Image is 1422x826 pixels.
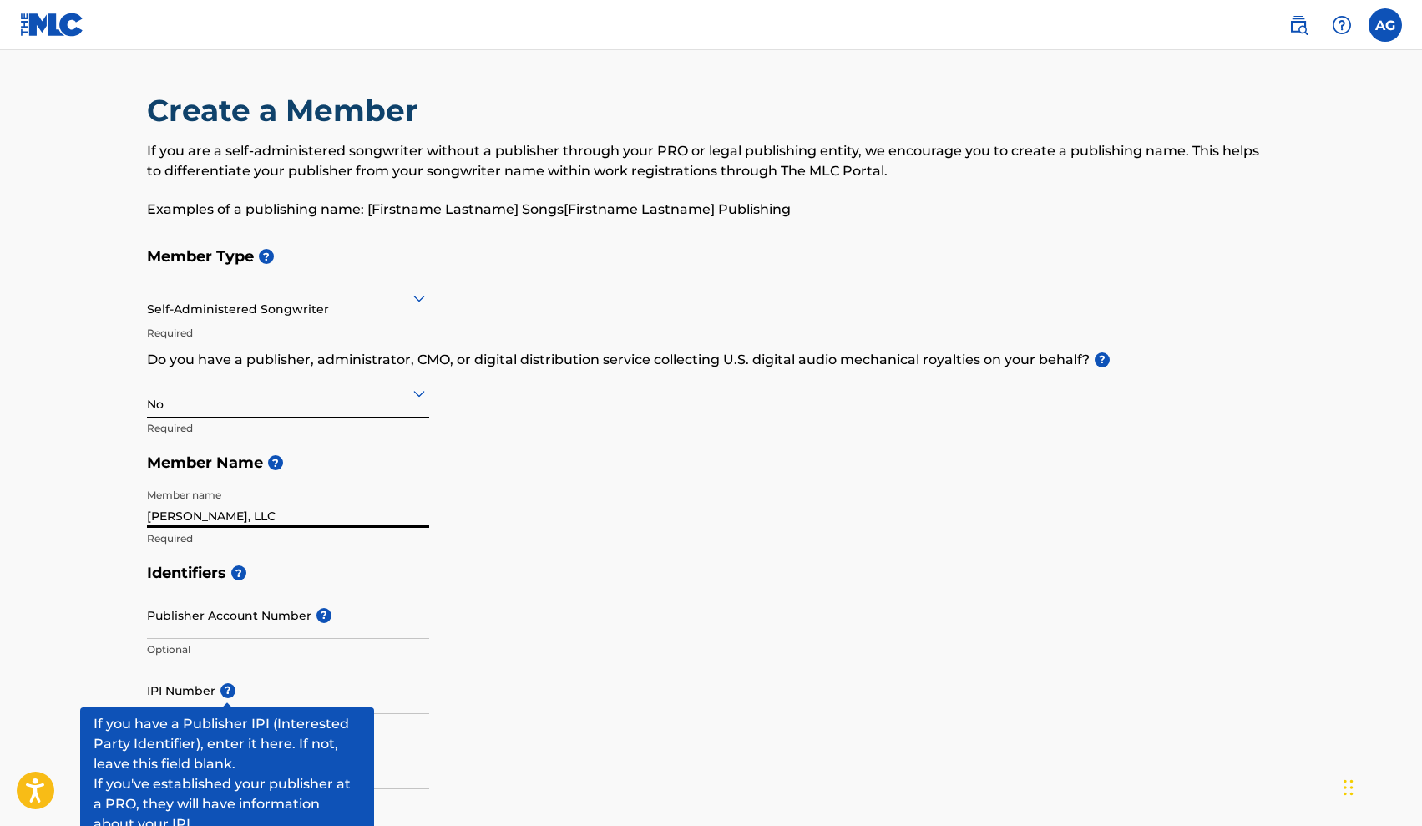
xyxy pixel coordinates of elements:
div: Drag [1344,763,1354,813]
span: ? [268,455,283,470]
p: Required [147,326,429,341]
img: help [1332,15,1352,35]
h2: Create a Member [147,92,427,129]
img: MLC Logo [20,13,84,37]
p: Required [147,421,429,436]
h5: Member Name [147,445,1276,481]
p: Do you have a publisher, administrator, CMO, or digital distribution service collecting U.S. digi... [147,350,1276,370]
span: ? [231,565,246,580]
p: If you are a self-administered songwriter without a publisher through your PRO or legal publishin... [147,141,1276,181]
h5: Identifiers [147,555,1276,591]
span: ? [220,683,235,698]
h5: Member Type [147,239,1276,275]
a: Public Search [1282,8,1315,42]
img: search [1288,15,1308,35]
p: Examples of a publishing name: [Firstname Lastname] Songs[Firstname Lastname] Publishing [147,200,1276,220]
iframe: Resource Center [1375,550,1422,688]
span: ? [1095,352,1110,367]
p: Optional [147,642,429,657]
div: Help [1325,8,1359,42]
div: Self-Administered Songwriter [147,277,429,318]
iframe: Chat Widget [1339,746,1422,826]
p: Optional [147,717,429,732]
p: Optional [147,793,429,808]
span: ? [259,249,274,264]
span: ? [316,608,331,623]
div: User Menu [1369,8,1402,42]
p: Required [147,531,429,546]
div: No [147,372,429,413]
